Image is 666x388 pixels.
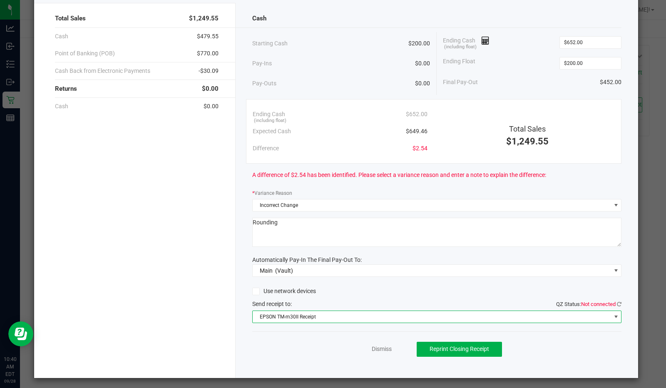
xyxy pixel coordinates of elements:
[443,78,478,87] span: Final Pay-Out
[253,199,611,211] span: Incorrect Change
[252,171,546,179] span: A difference of $2.54 has been identified. Please select a variance reason and enter a note to ex...
[275,267,293,274] span: (Vault)
[372,345,392,353] a: Dismiss
[197,49,219,58] span: $770.00
[252,301,292,307] span: Send receipt to:
[260,267,273,274] span: Main
[406,127,427,136] span: $649.46
[55,32,68,41] span: Cash
[8,321,33,346] iframe: Resource center
[189,14,219,23] span: $1,249.55
[55,14,86,23] span: Total Sales
[556,301,621,307] span: QZ Status:
[55,80,219,98] div: Returns
[55,67,150,75] span: Cash Back from Electronic Payments
[252,79,276,88] span: Pay-Outs
[443,57,475,70] span: Ending Float
[253,144,279,153] span: Difference
[55,49,115,58] span: Point of Banking (POB)
[252,287,316,296] label: Use network devices
[252,189,292,197] label: Variance Reason
[600,78,621,87] span: $452.00
[506,136,549,147] span: $1,249.55
[253,127,291,136] span: Expected Cash
[253,311,611,323] span: EPSON TM-m30II Receipt
[253,110,285,119] span: Ending Cash
[415,79,430,88] span: $0.00
[581,301,616,307] span: Not connected
[252,59,272,68] span: Pay-Ins
[204,102,219,111] span: $0.00
[444,44,477,51] span: (including float)
[408,39,430,48] span: $200.00
[197,32,219,41] span: $479.55
[417,342,502,357] button: Reprint Closing Receipt
[415,59,430,68] span: $0.00
[406,110,427,119] span: $652.00
[430,346,489,352] span: Reprint Closing Receipt
[202,84,219,94] span: $0.00
[252,256,362,263] span: Automatically Pay-In The Final Pay-Out To:
[413,144,427,153] span: $2.54
[443,36,490,49] span: Ending Cash
[509,124,546,133] span: Total Sales
[55,102,68,111] span: Cash
[254,117,286,124] span: (including float)
[252,14,266,23] span: Cash
[252,39,288,48] span: Starting Cash
[199,67,219,75] span: -$30.09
